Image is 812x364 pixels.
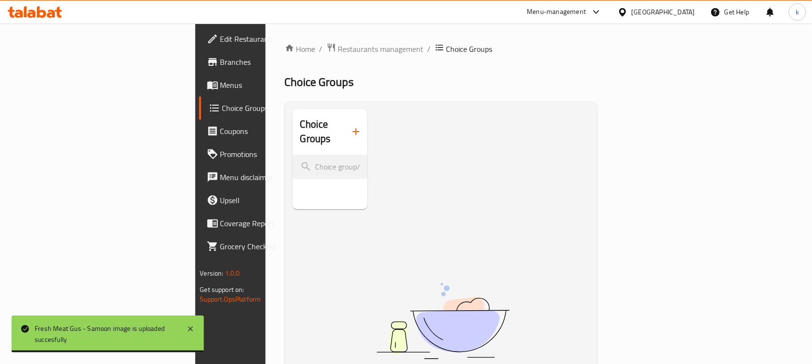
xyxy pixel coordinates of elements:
[220,194,323,206] span: Upsell
[225,267,240,279] span: 1.0.0
[199,27,331,50] a: Edit Restaurant
[199,166,331,189] a: Menu disclaimer
[220,33,323,45] span: Edit Restaurant
[796,7,799,17] span: k
[292,155,368,179] input: search
[35,323,177,345] div: Fresh Meat Gus - Samoon image is uploaded succesfully
[220,148,323,160] span: Promotions
[199,73,331,97] a: Menus
[222,102,323,114] span: Choice Groups
[199,120,331,143] a: Coupons
[199,189,331,212] a: Upsell
[632,7,695,17] div: [GEOGRAPHIC_DATA]
[285,43,598,55] nav: breadcrumb
[200,283,244,296] span: Get support on:
[220,241,323,252] span: Grocery Checklist
[338,43,424,55] span: Restaurants management
[199,212,331,235] a: Coverage Report
[220,171,323,183] span: Menu disclaimer
[200,293,261,305] a: Support.OpsPlatform
[327,43,424,55] a: Restaurants management
[220,79,323,91] span: Menus
[527,6,586,18] div: Menu-management
[199,143,331,166] a: Promotions
[446,43,493,55] span: Choice Groups
[199,235,331,258] a: Grocery Checklist
[220,125,323,137] span: Coupons
[220,218,323,229] span: Coverage Report
[200,267,224,279] span: Version:
[199,97,331,120] a: Choice Groups
[220,56,323,68] span: Branches
[428,43,431,55] li: /
[199,50,331,73] a: Branches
